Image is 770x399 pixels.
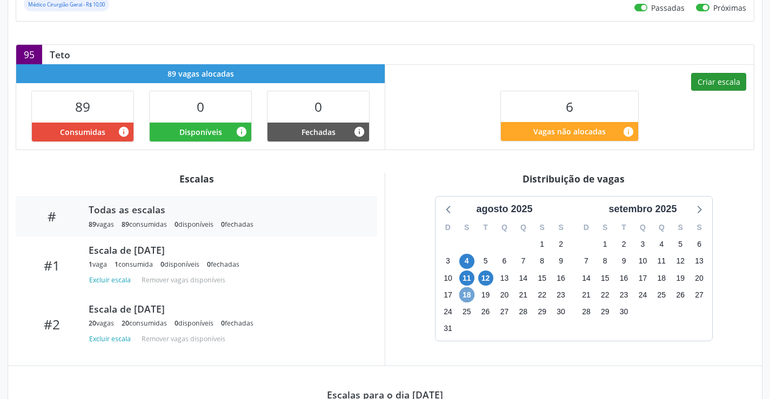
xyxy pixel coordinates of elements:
[622,126,634,138] i: Quantidade de vagas restantes do teto de vagas
[515,304,531,319] span: quinta-feira, 28 de agosto de 2025
[566,98,573,116] span: 6
[89,260,92,269] span: 1
[89,244,362,256] div: Escala de [DATE]
[459,254,474,269] span: segunda-feira, 4 de agosto de 2025
[440,287,456,302] span: domingo, 17 de agosto de 2025
[459,287,474,302] span: segunda-feira, 18 de agosto de 2025
[553,237,568,252] span: sábado, 2 de agosto de 2025
[207,260,239,269] div: fechadas
[440,270,456,286] span: domingo, 10 de agosto de 2025
[175,319,213,328] div: disponíveis
[89,319,96,328] span: 20
[673,270,688,286] span: sexta-feira, 19 de setembro de 2025
[553,270,568,286] span: sábado, 16 de agosto de 2025
[614,219,633,236] div: T
[478,254,493,269] span: terça-feira, 5 de agosto de 2025
[673,254,688,269] span: sexta-feira, 12 de setembro de 2025
[302,126,336,138] span: Fechadas
[654,254,669,269] span: quinta-feira, 11 de setembro de 2025
[635,270,650,286] span: quarta-feira, 17 de setembro de 2025
[652,219,671,236] div: Q
[472,202,537,217] div: agosto 2025
[175,220,178,229] span: 0
[654,270,669,286] span: quinta-feira, 18 de setembro de 2025
[207,260,211,269] span: 0
[89,303,362,315] div: Escala de [DATE]
[60,126,105,138] span: Consumidas
[534,287,550,302] span: sexta-feira, 22 de agosto de 2025
[89,220,114,229] div: vagas
[122,319,167,328] div: consumidas
[478,304,493,319] span: terça-feira, 26 de agosto de 2025
[673,287,688,302] span: sexta-feira, 26 de setembro de 2025
[651,2,685,13] label: Passadas
[577,219,596,236] div: D
[89,204,362,215] div: Todas as escalas
[497,304,512,319] span: quarta-feira, 27 de agosto de 2025
[160,260,164,269] span: 0
[579,304,594,319] span: domingo, 28 de setembro de 2025
[478,287,493,302] span: terça-feira, 19 de agosto de 2025
[692,287,707,302] span: sábado, 27 de setembro de 2025
[635,287,650,302] span: quarta-feira, 24 de setembro de 2025
[635,254,650,269] span: quarta-feira, 10 de setembro de 2025
[440,321,456,336] span: domingo, 31 de agosto de 2025
[713,2,746,13] label: Próximas
[692,237,707,252] span: sábado, 6 de setembro de 2025
[579,270,594,286] span: domingo, 14 de setembro de 2025
[197,98,204,116] span: 0
[179,126,222,138] span: Disponíveis
[598,270,613,286] span: segunda-feira, 15 de setembro de 2025
[691,73,746,91] button: Criar escala
[476,219,495,236] div: T
[598,287,613,302] span: segunda-feira, 22 de setembro de 2025
[89,273,135,287] button: Excluir escala
[221,319,253,328] div: fechadas
[314,98,322,116] span: 0
[692,270,707,286] span: sábado, 20 de setembro de 2025
[671,219,690,236] div: S
[534,304,550,319] span: sexta-feira, 29 de agosto de 2025
[533,219,552,236] div: S
[617,287,632,302] span: terça-feira, 23 de setembro de 2025
[440,254,456,269] span: domingo, 3 de agosto de 2025
[515,287,531,302] span: quinta-feira, 21 de agosto de 2025
[122,220,167,229] div: consumidas
[598,237,613,252] span: segunda-feira, 1 de setembro de 2025
[515,254,531,269] span: quinta-feira, 7 de agosto de 2025
[497,254,512,269] span: quarta-feira, 6 de agosto de 2025
[553,287,568,302] span: sábado, 23 de agosto de 2025
[515,270,531,286] span: quinta-feira, 14 de agosto de 2025
[459,304,474,319] span: segunda-feira, 25 de agosto de 2025
[221,220,253,229] div: fechadas
[617,304,632,319] span: terça-feira, 30 de setembro de 2025
[89,319,114,328] div: vagas
[617,237,632,252] span: terça-feira, 2 de setembro de 2025
[495,219,514,236] div: Q
[439,219,458,236] div: D
[42,49,78,60] div: Teto
[598,304,613,319] span: segunda-feira, 29 de setembro de 2025
[440,304,456,319] span: domingo, 24 de agosto de 2025
[579,254,594,269] span: domingo, 7 de setembro de 2025
[534,254,550,269] span: sexta-feira, 8 de agosto de 2025
[553,304,568,319] span: sábado, 30 de agosto de 2025
[353,126,365,138] i: Vagas alocadas e sem marcações associadas que tiveram sua disponibilidade fechada
[534,270,550,286] span: sexta-feira, 15 de agosto de 2025
[534,237,550,252] span: sexta-feira, 1 de agosto de 2025
[175,319,178,328] span: 0
[23,258,81,273] div: #1
[122,319,129,328] span: 20
[16,45,42,64] div: 95
[175,220,213,229] div: disponíveis
[595,219,614,236] div: S
[236,126,247,138] i: Vagas alocadas e sem marcações associadas
[617,254,632,269] span: terça-feira, 9 de setembro de 2025
[115,260,153,269] div: consumida
[221,319,225,328] span: 0
[533,126,606,137] span: Vagas não alocadas
[16,64,385,83] div: 89 vagas alocadas
[478,270,493,286] span: terça-feira, 12 de agosto de 2025
[673,237,688,252] span: sexta-feira, 5 de setembro de 2025
[514,219,533,236] div: Q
